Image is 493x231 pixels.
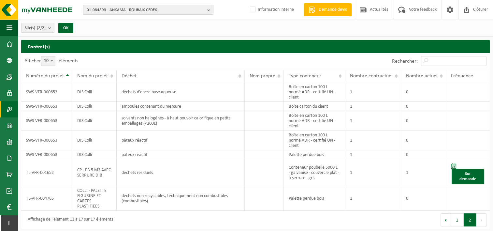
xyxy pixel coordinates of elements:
[317,7,348,13] span: Demande devis
[83,5,213,15] button: 01-084893 - ANKAMA - ROUBAIX CEDEX
[452,169,484,184] a: Sur demande
[345,159,401,186] td: 1
[476,213,486,226] button: Next
[345,186,401,211] td: 1
[345,82,401,102] td: 1
[21,102,72,111] td: SWS-VFR-000653
[21,150,72,159] td: SWS-VFR-000653
[41,56,55,66] span: 10
[87,5,205,15] span: 01-084893 - ANKAMA - ROUBAIX CEDEX
[392,59,418,64] label: Rechercher:
[401,111,446,131] td: 0
[284,159,345,186] td: Conteneur poubelle 5000 L - galvanisé - couvercle plat - à serrure - gris
[72,186,117,211] td: COLLI - PALETTE FIGURINE ET CARTES PLASTIFIEES
[21,23,54,33] button: Site(s)(2/2)
[345,111,401,131] td: 1
[21,159,72,186] td: TL-VFR-001652
[24,214,113,226] div: Affichage de l'élément 11 à 17 sur 17 éléments
[289,73,321,79] span: Type conteneur
[21,186,72,211] td: TL-VFR-004765
[401,159,446,186] td: 1
[250,73,275,79] span: Nom propre
[26,73,64,79] span: Numéro du projet
[284,111,345,131] td: Boîte en carton 100 L normé ADR - certifié UN - client
[401,102,446,111] td: 0
[284,150,345,159] td: Palette perdue bois
[350,73,393,79] span: Nombre contractuel
[464,213,476,226] button: 2
[21,82,72,102] td: SWS-VFR-000653
[441,213,451,226] button: Previous
[117,111,245,131] td: solvants non halogénés - à haut pouvoir calorifique en petits emballages (<200L)
[72,159,117,186] td: CP - PB 5 M3 AVEC SERRURE DIB
[117,150,245,159] td: pâteux réactif
[77,73,108,79] span: Nom du projet
[21,131,72,150] td: SWS-VFR-000653
[24,58,78,64] label: Afficher éléments
[401,131,446,150] td: 0
[122,73,137,79] span: Déchet
[117,82,245,102] td: déchets d'encre base aqueuse
[21,40,490,53] h2: Contrat(s)
[401,186,446,211] td: 0
[21,111,72,131] td: SWS-VFR-000653
[284,186,345,211] td: Palette perdue bois
[117,159,245,186] td: déchets résiduels
[37,26,46,30] count: (2/2)
[401,82,446,102] td: 0
[451,73,473,79] span: Fréquence
[345,150,401,159] td: 1
[345,102,401,111] td: 1
[117,186,245,211] td: déchets non recyclables, techniquement non combustibles (combustibles)
[249,5,294,15] label: Information interne
[284,131,345,150] td: Boîte en carton 100 L normé ADR - certifié UN - client
[25,23,46,33] span: Site(s)
[451,213,464,226] button: 1
[41,56,55,66] span: 10
[72,131,117,150] td: DIS Colli
[304,3,352,16] a: Demande devis
[345,131,401,150] td: 1
[401,150,446,159] td: 0
[284,82,345,102] td: Boîte en carton 100 L normé ADR - certifié UN - client
[406,73,438,79] span: Nombre actuel
[284,102,345,111] td: Boîte carton du client
[58,23,73,33] button: OK
[117,131,245,150] td: pâteux réactif
[72,150,117,159] td: DIS Colli
[72,82,117,102] td: DIS Colli
[72,111,117,131] td: DIS Colli
[72,102,117,111] td: DIS Colli
[117,102,245,111] td: ampoules contenant du mercure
